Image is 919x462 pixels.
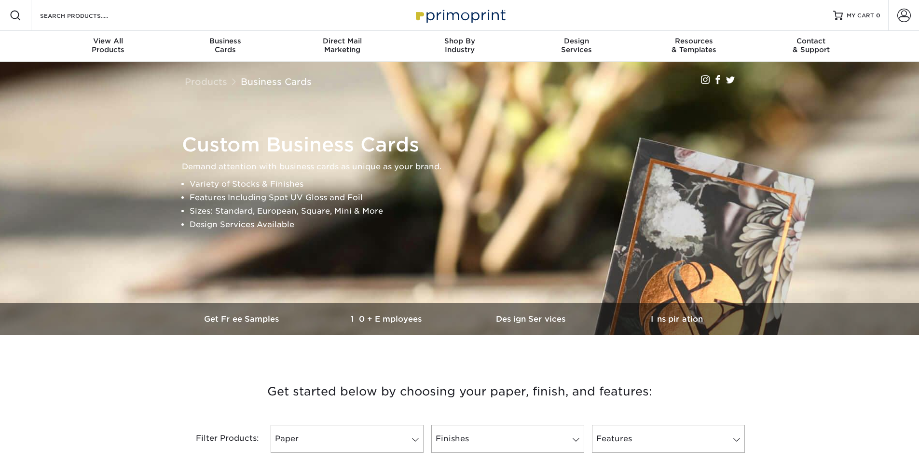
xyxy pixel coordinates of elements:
[635,37,753,45] span: Resources
[190,177,746,191] li: Variety of Stocks & Finishes
[166,37,284,54] div: Cards
[190,204,746,218] li: Sizes: Standard, European, Square, Mini & More
[753,37,870,54] div: & Support
[401,31,518,62] a: Shop ByIndustry
[182,133,746,156] h1: Custom Business Cards
[166,37,284,45] span: Business
[460,314,604,324] h3: Design Services
[604,303,749,335] a: Inspiration
[284,31,401,62] a: Direct MailMarketing
[170,314,315,324] h3: Get Free Samples
[753,37,870,45] span: Contact
[178,370,742,413] h3: Get started below by choosing your paper, finish, and features:
[411,5,508,26] img: Primoprint
[635,31,753,62] a: Resources& Templates
[185,76,227,87] a: Products
[518,37,635,45] span: Design
[50,31,167,62] a: View AllProducts
[401,37,518,45] span: Shop By
[518,37,635,54] div: Services
[876,12,880,19] span: 0
[431,425,584,453] a: Finishes
[190,218,746,231] li: Design Services Available
[190,191,746,204] li: Features Including Spot UV Gloss and Foil
[315,303,460,335] a: 10+ Employees
[39,10,133,21] input: SEARCH PRODUCTS.....
[315,314,460,324] h3: 10+ Employees
[284,37,401,45] span: Direct Mail
[50,37,167,45] span: View All
[401,37,518,54] div: Industry
[271,425,424,453] a: Paper
[847,12,874,20] span: MY CART
[518,31,635,62] a: DesignServices
[592,425,745,453] a: Features
[170,425,267,453] div: Filter Products:
[635,37,753,54] div: & Templates
[166,31,284,62] a: BusinessCards
[182,160,746,174] p: Demand attention with business cards as unique as your brand.
[241,76,312,87] a: Business Cards
[604,314,749,324] h3: Inspiration
[284,37,401,54] div: Marketing
[170,303,315,335] a: Get Free Samples
[753,31,870,62] a: Contact& Support
[460,303,604,335] a: Design Services
[50,37,167,54] div: Products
